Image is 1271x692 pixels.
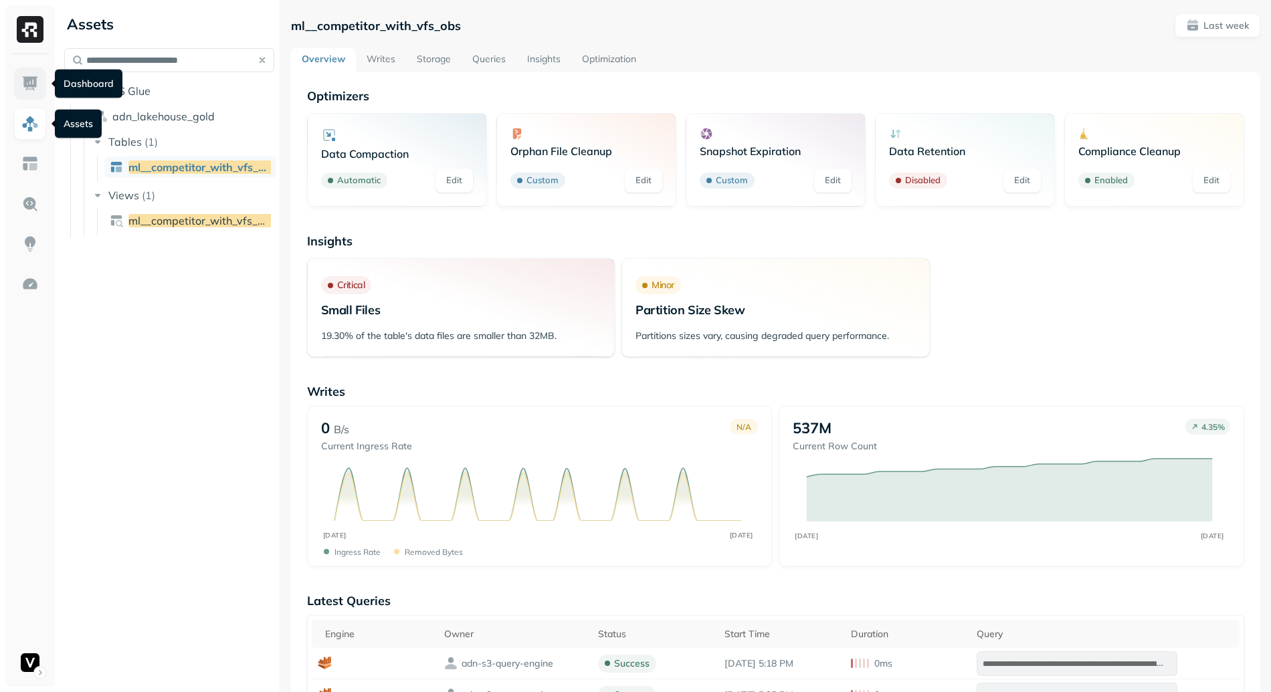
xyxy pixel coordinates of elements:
p: Custom [526,174,559,187]
p: Data Retention [889,144,1041,158]
a: Storage [406,48,462,72]
p: Writes [307,384,1244,399]
a: ml__competitor_with_vfs_obs [104,156,276,178]
img: namespace [95,110,108,123]
p: 0 [321,419,330,437]
img: Optimization [21,275,39,293]
p: Compliance Cleanup [1078,144,1230,158]
img: Ryft [17,16,43,43]
p: Critical [337,279,365,292]
p: Last week [1203,19,1249,32]
p: Latest Queries [307,593,1244,608]
p: Automatic [337,174,381,187]
p: Partitions sizes vary, causing degraded query performance. [635,330,915,342]
a: Overview [291,48,356,72]
p: Sep 11, 2025 5:18 PM [724,657,838,670]
tspan: [DATE] [322,531,346,540]
p: Enabled [1094,174,1128,187]
div: Assets [64,13,274,35]
tspan: [DATE] [795,532,819,540]
button: Last week [1175,13,1260,37]
p: 537M [793,419,832,437]
p: Partition Size Skew [635,302,915,318]
div: Duration [851,628,964,641]
p: adn-s3-query-engine [462,657,553,670]
a: Edit [1003,168,1041,193]
p: Removed bytes [405,547,463,557]
p: Optimizers [307,88,1244,104]
img: Assets [21,115,39,132]
p: N/A [737,422,751,432]
p: Disabled [905,174,941,187]
p: ( 1 ) [142,189,155,202]
div: Assets [55,110,102,138]
p: B/s [334,421,349,437]
p: Insights [307,233,1244,249]
span: Views [108,189,139,202]
a: Queries [462,48,516,72]
img: Insights [21,235,39,253]
div: Dashboard [55,70,122,98]
img: view [110,214,123,227]
span: ml__competitor_with_vfs_obs [128,160,276,174]
a: Writes [356,48,406,72]
div: Status [598,628,711,641]
p: ( 1 ) [144,135,158,148]
div: Query [977,628,1233,641]
tspan: [DATE] [729,531,753,540]
a: Insights [516,48,571,72]
p: Orphan File Cleanup [510,144,662,158]
a: ml__competitor_with_vfs_obs [104,210,276,231]
p: ml__competitor_with_vfs_obs [291,18,461,33]
p: Ingress Rate [334,547,381,557]
a: Edit [435,168,473,193]
tspan: [DATE] [1201,532,1224,540]
a: Optimization [571,48,647,72]
img: Voodoo [21,653,39,672]
span: adn_lakehouse_gold [112,110,215,123]
img: Dashboard [21,75,39,92]
button: Tables(1) [91,131,276,152]
p: Current Ingress Rate [321,440,412,453]
div: Engine [325,628,431,641]
div: Start Time [724,628,838,641]
span: Tables [108,135,142,148]
p: Data Compaction [321,147,473,160]
button: adn_lakehouse_gold [78,106,275,127]
p: Custom [716,174,748,187]
a: Edit [625,168,662,193]
p: Snapshot Expiration [700,144,852,158]
img: Query Explorer [21,195,39,213]
button: AWS Glue [64,80,274,102]
p: Minor [652,279,674,292]
p: 19.30% of the table's data files are smaller than 32MB. [321,330,601,342]
span: AWS Glue [99,84,151,98]
p: Small Files [321,302,601,318]
span: ml__competitor_with_vfs_obs [128,214,276,227]
a: Edit [814,168,852,193]
p: Current Row Count [793,440,877,453]
button: Views(1) [91,185,276,206]
div: Owner [444,628,585,641]
p: success [614,657,650,670]
img: Asset Explorer [21,155,39,172]
img: table [110,160,123,174]
a: Edit [1193,168,1230,193]
p: 4.35 % [1201,422,1225,432]
p: 0ms [874,657,892,670]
